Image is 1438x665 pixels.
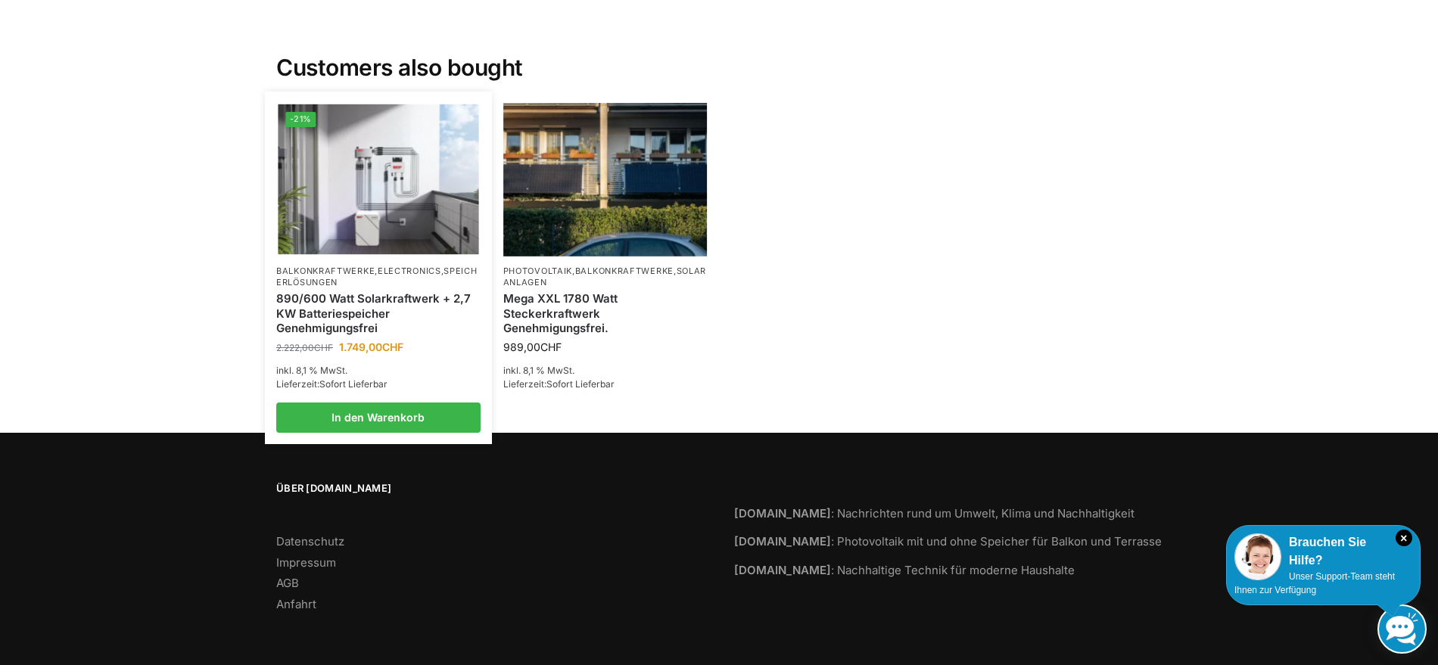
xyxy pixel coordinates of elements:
p: inkl. 8,1 % MwSt. [276,364,481,378]
p: , , [276,266,481,289]
p: inkl. 8,1 % MwSt. [503,364,708,378]
a: [DOMAIN_NAME]: Nachrichten rund um Umwelt, Klima und Nachhaltigkeit [734,506,1135,521]
a: Solaranlagen [503,266,707,287]
a: Anfahrt [276,597,316,611]
img: Customer service [1234,533,1281,580]
bdi: 989,00 [503,340,562,353]
a: Speicherlösungen [276,266,478,287]
a: Balkonkraftwerke [575,266,674,276]
a: Datenschutz [276,534,344,548]
span: Unser Support-Team steht Ihnen zur Verfügung [1234,571,1395,595]
strong: [DOMAIN_NAME] [734,534,831,548]
span: CHF [540,340,562,353]
a: -21%Steckerkraftwerk mit 2,7kwh-Speicher [278,104,478,255]
span: Sofort Lieferbar [546,378,615,390]
strong: [DOMAIN_NAME] [734,563,831,577]
a: Photovoltaik [503,266,572,276]
a: Electronics [378,266,441,276]
a: Mega XXL 1780 Watt Steckerkraftwerk Genehmigungsfrei. [503,291,708,336]
div: Brauchen Sie Hilfe? [1234,533,1412,570]
a: AGB [276,576,299,590]
i: Schließen [1396,530,1412,546]
a: Balkonkraftwerke [276,266,375,276]
a: Impressum [276,555,336,570]
span: Lieferzeit: [276,378,388,390]
a: In den Warenkorb legen: „890/600 Watt Solarkraftwerk + 2,7 KW Batteriespeicher Genehmigungsfrei“ [276,402,481,433]
span: Über [DOMAIN_NAME] [276,481,704,496]
a: 890/600 Watt Solarkraftwerk + 2,7 KW Batteriespeicher Genehmigungsfrei [276,291,481,336]
bdi: 1.749,00 [339,340,403,353]
a: [DOMAIN_NAME]: Nachhaltige Technik für moderne Haushalte [734,563,1075,577]
span: Lieferzeit: [503,378,615,390]
span: CHF [382,340,403,353]
span: Sofort Lieferbar [319,378,388,390]
p: , , [503,266,708,289]
img: Steckerkraftwerk mit 2,7kwh-Speicher [278,104,478,255]
img: 2 Balkonkraftwerke [503,103,708,256]
bdi: 2.222,00 [276,342,333,353]
h2: Customers also bought [276,17,1162,82]
a: [DOMAIN_NAME]: Photovoltaik mit und ohne Speicher für Balkon und Terrasse [734,534,1162,548]
span: CHF [314,342,333,353]
strong: [DOMAIN_NAME] [734,506,831,521]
